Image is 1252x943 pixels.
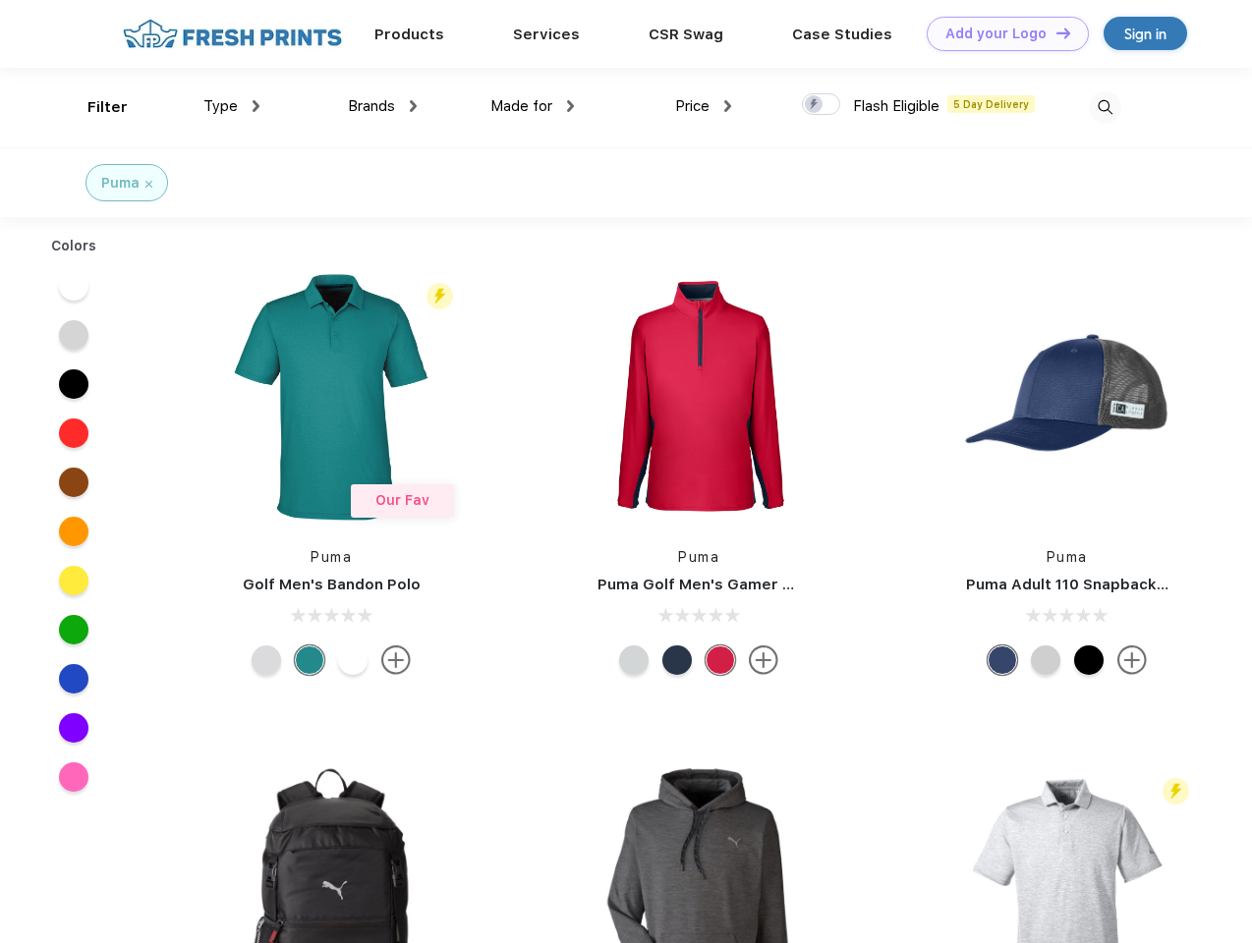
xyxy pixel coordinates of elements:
[36,236,112,256] div: Colors
[1124,23,1167,45] div: Sign in
[749,645,778,675] img: more.svg
[568,266,829,527] img: func=resize&h=266
[243,576,421,593] a: Golf Men's Bandon Polo
[945,26,1047,42] div: Add your Logo
[662,645,692,675] div: Navy Blazer
[375,492,429,508] span: Our Fav
[87,96,128,119] div: Filter
[348,97,395,115] span: Brands
[252,645,281,675] div: High Rise
[937,266,1198,527] img: func=resize&h=266
[598,576,908,593] a: Puma Golf Men's Gamer Golf Quarter-Zip
[1074,645,1104,675] div: Pma Blk Pma Blk
[427,283,453,309] img: flash_active_toggle.svg
[1031,645,1060,675] div: Quarry Brt Whit
[678,549,719,565] a: Puma
[1047,549,1088,565] a: Puma
[490,97,552,115] span: Made for
[675,97,710,115] span: Price
[200,266,462,527] img: func=resize&h=266
[706,645,735,675] div: Ski Patrol
[1056,28,1070,38] img: DT
[567,100,574,112] img: dropdown.png
[513,26,580,43] a: Services
[295,645,324,675] div: Green Lagoon
[203,97,238,115] span: Type
[338,645,368,675] div: Bright White
[101,173,140,194] div: Puma
[649,26,723,43] a: CSR Swag
[724,100,731,112] img: dropdown.png
[1117,645,1147,675] img: more.svg
[374,26,444,43] a: Products
[1104,17,1187,50] a: Sign in
[117,17,348,51] img: fo%20logo%202.webp
[1089,91,1121,124] img: desktop_search.svg
[145,181,152,188] img: filter_cancel.svg
[410,100,417,112] img: dropdown.png
[947,95,1035,113] span: 5 Day Delivery
[253,100,259,112] img: dropdown.png
[988,645,1017,675] div: Peacoat with Qut Shd
[853,97,939,115] span: Flash Eligible
[311,549,352,565] a: Puma
[619,645,649,675] div: High Rise
[1163,778,1189,804] img: flash_active_toggle.svg
[381,645,411,675] img: more.svg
